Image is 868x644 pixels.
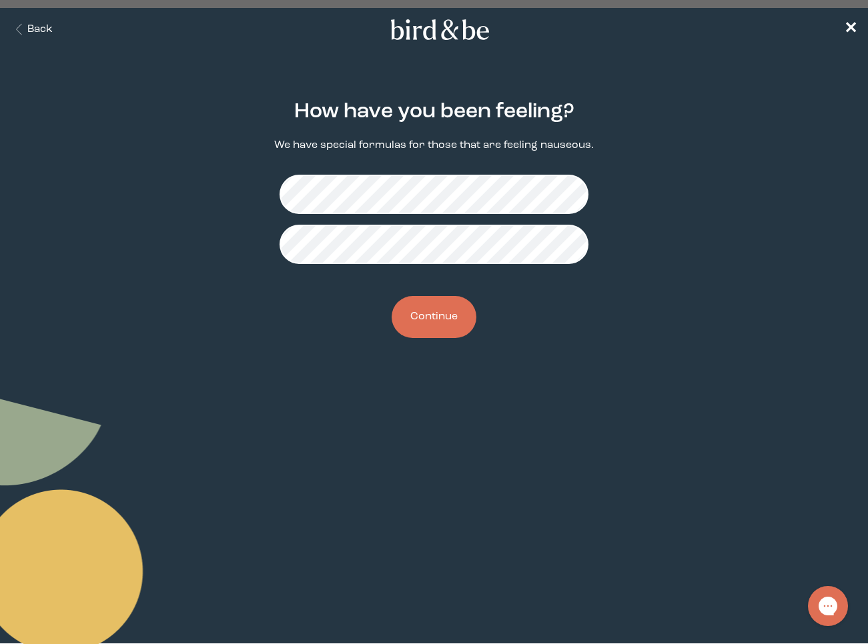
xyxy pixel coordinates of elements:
[274,138,594,153] p: We have special formulas for those that are feeling nauseous.
[294,97,574,127] h2: How have you been feeling?
[844,21,857,37] span: ✕
[844,18,857,41] a: ✕
[11,22,53,37] button: Back Button
[801,581,855,631] iframe: Gorgias live chat messenger
[392,296,476,338] button: Continue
